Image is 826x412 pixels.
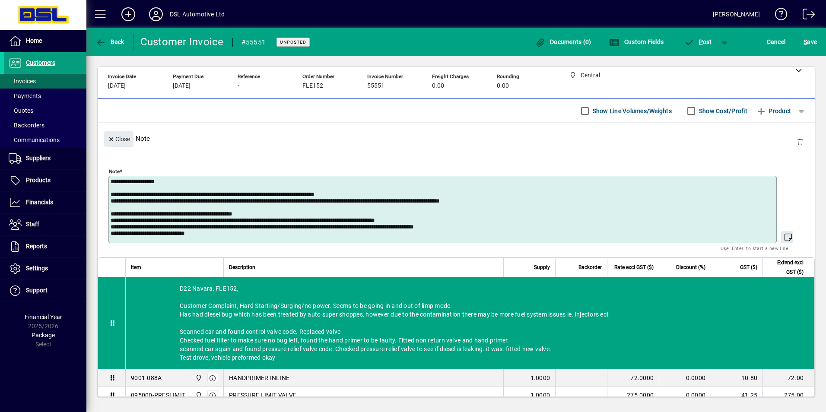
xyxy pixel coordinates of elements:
[4,118,86,133] a: Backorders
[4,89,86,103] a: Payments
[756,104,791,118] span: Product
[302,82,323,89] span: FLE152
[26,59,55,66] span: Customers
[95,38,124,45] span: Back
[229,391,296,399] span: PRESSURE LIMIT VALVE
[93,34,127,50] button: Back
[804,38,807,45] span: S
[140,35,224,49] div: Customer Invoice
[9,107,33,114] span: Quotes
[4,258,86,279] a: Settings
[684,38,712,45] span: ost
[4,170,86,191] a: Products
[193,373,203,383] span: Central
[229,263,255,272] span: Description
[752,103,795,119] button: Product
[531,391,550,399] span: 1.0000
[804,35,817,49] span: ave
[740,263,757,272] span: GST ($)
[26,155,51,162] span: Suppliers
[9,136,60,143] span: Communications
[607,34,666,50] button: Custom Fields
[9,92,41,99] span: Payments
[170,7,225,21] div: DSL Automotive Ltd
[765,34,788,50] button: Cancel
[109,168,120,174] mat-label: Note
[9,78,36,85] span: Invoices
[104,131,133,147] button: Close
[114,6,142,22] button: Add
[367,82,384,89] span: 55551
[4,103,86,118] a: Quotes
[98,123,815,154] div: Note
[659,369,711,387] td: 0.0000
[4,192,86,213] a: Financials
[126,277,814,369] div: D22 Navara, FLE152, Customer Complaint, Hard Starting/Surging/no power. Seems to be going in and ...
[578,263,602,272] span: Backorder
[713,7,760,21] div: [PERSON_NAME]
[762,387,814,404] td: 275.00
[613,374,654,382] div: 72.0000
[26,199,53,206] span: Financials
[711,387,762,404] td: 41.25
[762,369,814,387] td: 72.00
[535,38,591,45] span: Documents (0)
[26,177,51,184] span: Products
[680,34,716,50] button: Post
[533,34,594,50] button: Documents (0)
[790,138,810,146] app-page-header-button: Delete
[591,107,672,115] label: Show Line Volumes/Weights
[796,2,815,30] a: Logout
[659,387,711,404] td: 0.0000
[102,135,136,143] app-page-header-button: Close
[25,314,62,320] span: Financial Year
[4,214,86,235] a: Staff
[790,131,810,152] button: Delete
[4,236,86,257] a: Reports
[697,107,747,115] label: Show Cost/Profit
[26,37,42,44] span: Home
[238,82,239,89] span: -
[4,30,86,52] a: Home
[4,280,86,301] a: Support
[26,287,48,294] span: Support
[86,34,134,50] app-page-header-button: Back
[193,390,203,400] span: Central
[229,374,289,382] span: HANDPRIMER INLINE
[173,82,191,89] span: [DATE]
[4,74,86,89] a: Invoices
[131,391,185,399] div: 095000-PRESLIMIT
[108,82,126,89] span: [DATE]
[497,82,509,89] span: 0.00
[4,133,86,147] a: Communications
[241,35,266,49] div: #55551
[699,38,703,45] span: P
[108,132,130,146] span: Close
[26,243,47,250] span: Reports
[768,258,804,277] span: Extend excl GST ($)
[4,148,86,169] a: Suppliers
[26,221,39,228] span: Staff
[801,34,819,50] button: Save
[534,263,550,272] span: Supply
[131,263,141,272] span: Item
[769,2,788,30] a: Knowledge Base
[711,369,762,387] td: 10.80
[26,265,48,272] span: Settings
[280,39,306,45] span: Unposted
[142,6,170,22] button: Profile
[614,263,654,272] span: Rate excl GST ($)
[613,391,654,399] div: 275.0000
[531,374,550,382] span: 1.0000
[32,332,55,339] span: Package
[9,122,44,129] span: Backorders
[131,374,162,382] div: 9001-088A
[767,35,786,49] span: Cancel
[609,38,664,45] span: Custom Fields
[676,263,705,272] span: Discount (%)
[721,243,788,253] mat-hint: Use 'Enter' to start a new line
[432,82,444,89] span: 0.00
